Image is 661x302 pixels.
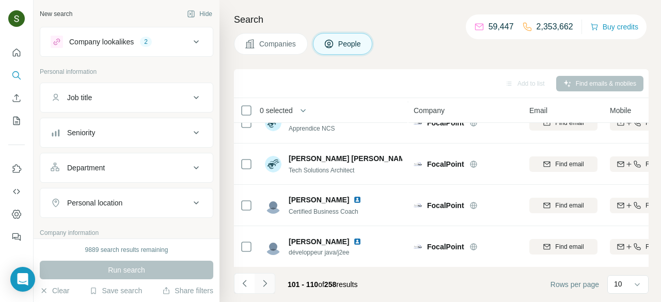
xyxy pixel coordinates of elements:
[180,6,219,22] button: Hide
[529,198,597,213] button: Find email
[10,267,35,292] div: Open Intercom Messenger
[40,85,213,110] button: Job title
[259,39,297,49] span: Companies
[555,242,584,251] span: Find email
[255,273,275,294] button: Navigate to next page
[234,12,649,27] h4: Search
[8,182,25,201] button: Use Surfe API
[414,105,445,116] span: Company
[8,10,25,27] img: Avatar
[8,228,25,246] button: Feedback
[555,160,584,169] span: Find email
[260,105,293,116] span: 0 selected
[489,21,514,33] p: 59,447
[40,155,213,180] button: Department
[529,156,597,172] button: Find email
[289,208,358,215] span: Certified Business Coach
[427,159,464,169] span: FocalPoint
[529,239,597,255] button: Find email
[67,163,105,173] div: Department
[89,285,142,296] button: Save search
[289,124,366,133] span: Apprendice NCS
[338,39,362,49] span: People
[555,201,584,210] span: Find email
[40,228,213,237] p: Company information
[40,285,69,296] button: Clear
[590,20,638,34] button: Buy credits
[40,67,213,76] p: Personal information
[234,273,255,294] button: Navigate to previous page
[537,21,573,33] p: 2,353,662
[324,280,336,289] span: 258
[289,248,366,257] span: développeur java/j2ee
[265,197,281,214] img: Avatar
[8,112,25,130] button: My lists
[162,285,213,296] button: Share filters
[69,37,134,47] div: Company lookalikes
[40,29,213,54] button: Company lookalikes2
[427,200,464,211] span: FocalPoint
[8,205,25,224] button: Dashboard
[610,105,631,116] span: Mobile
[8,160,25,178] button: Use Surfe on LinkedIn
[529,105,547,116] span: Email
[289,167,354,174] span: Tech Solutions Architect
[614,279,622,289] p: 10
[265,156,281,172] img: Avatar
[289,195,349,205] span: [PERSON_NAME]
[353,237,361,246] img: LinkedIn logo
[414,201,422,210] img: Logo of FocalPoint
[8,43,25,62] button: Quick start
[8,66,25,85] button: Search
[550,279,599,290] span: Rows per page
[414,243,422,251] img: Logo of FocalPoint
[67,198,122,208] div: Personal location
[140,37,152,46] div: 2
[353,196,361,204] img: LinkedIn logo
[318,280,324,289] span: of
[414,160,422,168] img: Logo of FocalPoint
[427,242,464,252] span: FocalPoint
[40,190,213,215] button: Personal location
[40,120,213,145] button: Seniority
[288,280,318,289] span: 101 - 110
[265,239,281,255] img: Avatar
[289,153,412,164] span: [PERSON_NAME] [PERSON_NAME]
[85,245,168,255] div: 9889 search results remaining
[40,9,72,19] div: New search
[289,236,349,247] span: [PERSON_NAME]
[67,92,92,103] div: Job title
[67,128,95,138] div: Seniority
[288,280,357,289] span: results
[8,89,25,107] button: Enrich CSV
